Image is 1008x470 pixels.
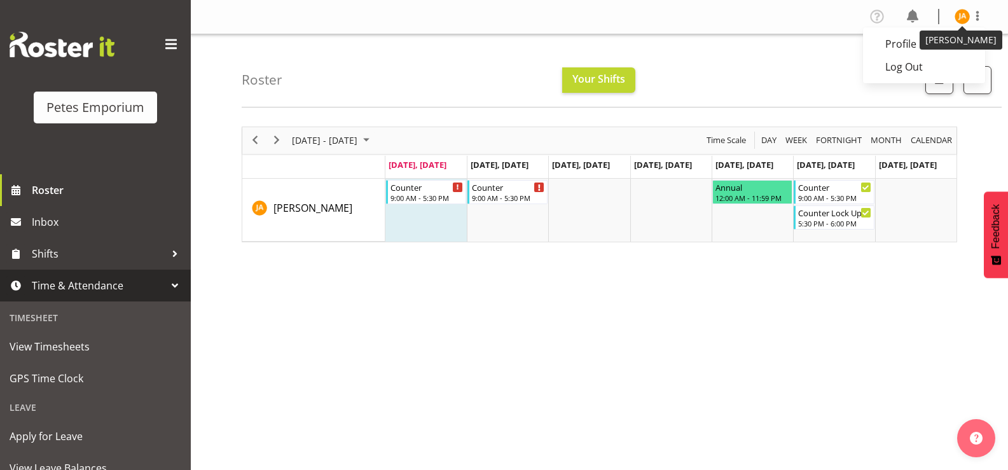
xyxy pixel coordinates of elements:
span: Day [760,132,778,148]
span: Roster [32,181,184,200]
span: [DATE], [DATE] [634,159,692,170]
button: Your Shifts [562,67,635,93]
img: Rosterit website logo [10,32,114,57]
button: Month [909,132,955,148]
span: [DATE], [DATE] [797,159,855,170]
span: Time & Attendance [32,276,165,295]
span: Month [869,132,903,148]
button: Timeline Week [784,132,810,148]
span: Your Shifts [572,72,625,86]
div: Sep 29 - Oct 05, 2025 [287,127,377,154]
div: Leave [3,394,188,420]
img: help-xxl-2.png [970,432,983,445]
span: GPS Time Clock [10,369,181,388]
a: Log Out [863,55,985,78]
span: [DATE], [DATE] [552,159,610,170]
span: [DATE], [DATE] [879,159,937,170]
span: Week [784,132,808,148]
a: GPS Time Clock [3,363,188,394]
div: Timeline Week of September 29, 2025 [242,127,957,242]
span: [DATE], [DATE] [471,159,528,170]
span: [DATE] - [DATE] [291,132,359,148]
button: Fortnight [814,132,864,148]
span: [DATE], [DATE] [389,159,446,170]
h4: Roster [242,73,282,87]
span: Feedback [990,204,1002,249]
div: previous period [244,127,266,154]
div: Counter Lock Up [798,206,871,219]
div: Jeseryl Armstrong"s event - Counter Begin From Monday, September 29, 2025 at 9:00:00 AM GMT+13:00... [386,180,466,204]
a: View Timesheets [3,331,188,363]
div: 5:30 PM - 6:00 PM [798,218,871,228]
div: Counter [798,181,871,193]
div: 9:00 AM - 5:30 PM [798,193,871,203]
span: Inbox [32,212,184,232]
img: jeseryl-armstrong10788.jpg [955,9,970,24]
a: Apply for Leave [3,420,188,452]
div: Jeseryl Armstrong"s event - Counter Begin From Saturday, October 4, 2025 at 9:00:00 AM GMT+13:00 ... [794,180,874,204]
div: 12:00 AM - 11:59 PM [715,193,789,203]
div: next period [266,127,287,154]
a: [PERSON_NAME] [273,200,352,216]
button: Time Scale [705,132,749,148]
button: September 2025 [290,132,375,148]
span: Shifts [32,244,165,263]
button: Next [268,132,286,148]
div: Petes Emporium [46,98,144,117]
span: View Timesheets [10,337,181,356]
div: Counter [390,181,463,193]
div: Counter [472,181,544,193]
button: Timeline Day [759,132,779,148]
div: Jeseryl Armstrong"s event - Counter Lock Up Begin From Saturday, October 4, 2025 at 5:30:00 PM GM... [794,205,874,230]
a: Profile [863,32,985,55]
div: 9:00 AM - 5:30 PM [472,193,544,203]
span: [DATE], [DATE] [715,159,773,170]
div: Jeseryl Armstrong"s event - Counter Begin From Tuesday, September 30, 2025 at 9:00:00 AM GMT+13:0... [467,180,548,204]
span: calendar [909,132,953,148]
div: Jeseryl Armstrong"s event - Annual Begin From Friday, October 3, 2025 at 12:00:00 AM GMT+13:00 En... [712,180,792,204]
div: 9:00 AM - 5:30 PM [390,193,463,203]
span: Time Scale [705,132,747,148]
div: Timesheet [3,305,188,331]
button: Timeline Month [869,132,904,148]
td: Jeseryl Armstrong resource [242,179,385,242]
span: Apply for Leave [10,427,181,446]
div: Annual [715,181,789,193]
span: Fortnight [815,132,863,148]
button: Previous [247,132,264,148]
button: Feedback - Show survey [984,191,1008,278]
span: [PERSON_NAME] [273,201,352,215]
table: Timeline Week of September 29, 2025 [385,179,956,242]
